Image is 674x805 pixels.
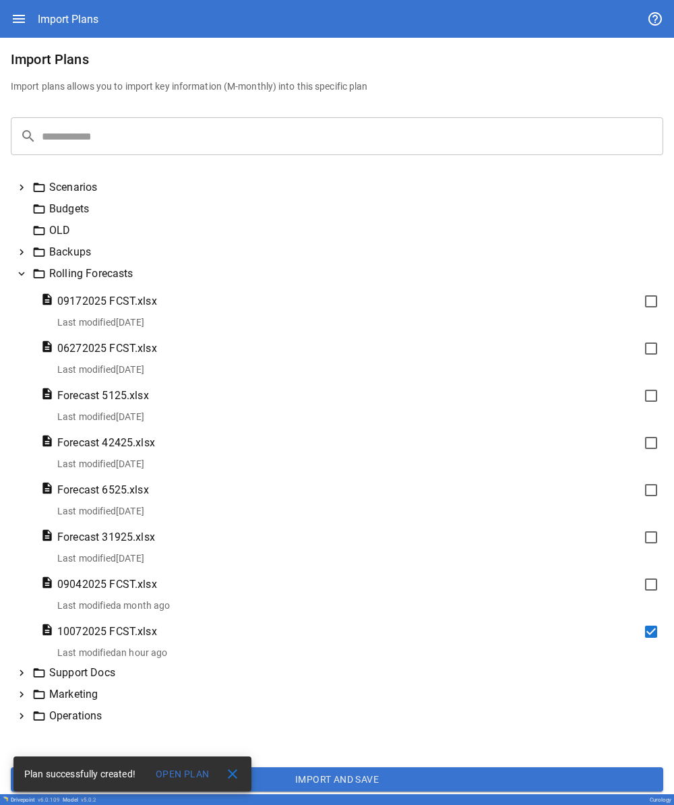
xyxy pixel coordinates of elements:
[650,797,671,803] div: Curology
[146,762,219,786] button: Open Plan
[57,340,157,357] span: 06272025 FCST.xlsx
[57,316,658,329] p: Last modified [DATE]
[11,49,663,70] h6: Import Plans
[3,796,8,802] img: Drivepoint
[57,624,157,640] span: 10072025 FCST.xlsx
[57,435,155,451] span: Forecast 42425.xlsx
[11,767,663,792] button: Import and Save
[57,551,658,565] p: Last modified [DATE]
[224,766,241,782] span: close
[57,293,157,309] span: 09172025 FCST.xlsx
[57,576,157,593] span: 09042025 FCST.xlsx
[32,665,658,681] div: Support Docs
[11,797,60,803] div: Drivepoint
[32,201,658,217] div: Budgets
[32,708,658,724] div: Operations
[32,222,658,239] div: OLD
[38,13,98,26] div: Import Plans
[57,388,149,404] span: Forecast 5125.xlsx
[24,762,135,786] div: Plan successfully created!
[38,797,60,803] span: v 6.0.109
[57,529,155,545] span: Forecast 31925.xlsx
[81,797,96,803] span: v 5.0.2
[32,179,658,196] div: Scenarios
[32,686,658,703] div: Marketing
[11,80,663,94] h6: Import plans allows you to import key information (M-monthly) into this specific plan
[63,797,96,803] div: Model
[57,504,658,518] p: Last modified [DATE]
[57,363,658,376] p: Last modified [DATE]
[57,646,658,659] p: Last modified an hour ago
[57,599,658,612] p: Last modified a month ago
[57,457,658,471] p: Last modified [DATE]
[32,244,658,260] div: Backups
[20,128,36,144] span: search
[32,266,658,282] div: Rolling Forecasts
[57,482,149,498] span: Forecast 6525.xlsx
[57,410,658,423] p: Last modified [DATE]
